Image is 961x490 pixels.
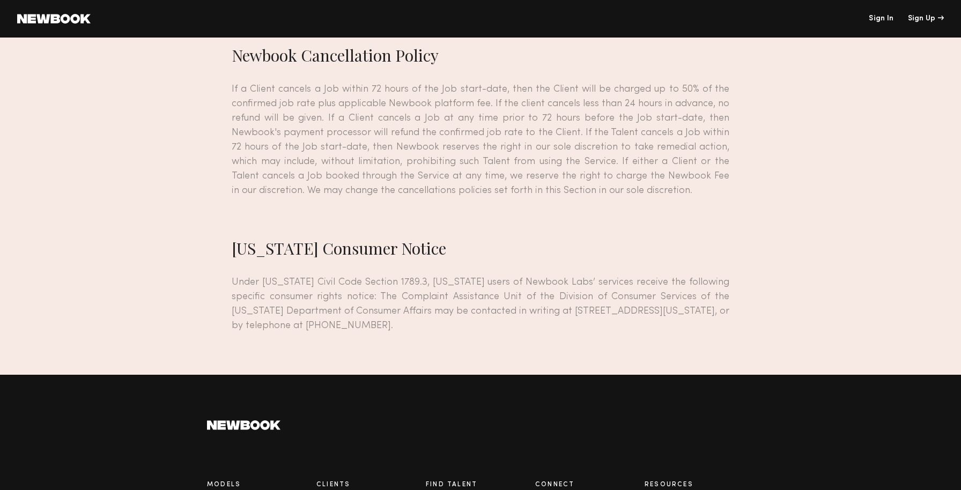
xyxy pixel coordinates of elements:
p: Under [US_STATE] Civil Code Section 1789.3, [US_STATE] users of Newbook Labs’ services receive th... [232,275,729,333]
h3: Connect [535,481,645,488]
h2: Newbook Cancellation Policy [232,44,729,66]
p: If a Client cancels a Job within 72 hours of the Job start-date, then the Client will be charged ... [232,82,729,198]
h3: Clients [316,481,426,488]
h3: Models [207,481,316,488]
h2: [US_STATE] Consumer Notice [232,237,729,259]
h3: Find Talent [426,481,535,488]
a: Sign In [869,15,893,23]
div: Sign Up [908,15,944,23]
h3: Resources [645,481,754,488]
